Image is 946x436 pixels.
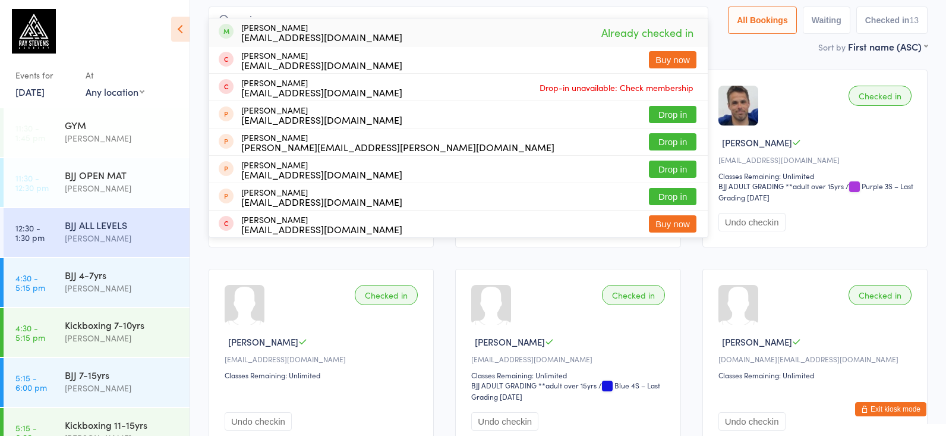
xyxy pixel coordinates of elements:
[4,308,190,357] a: 4:30 -5:15 pmKickboxing 7-10yrs[PERSON_NAME]
[241,215,402,234] div: [PERSON_NAME]
[855,402,926,416] button: Exit kiosk mode
[718,213,786,231] button: Undo checkin
[718,171,915,181] div: Classes Remaining: Unlimited
[15,273,45,292] time: 4:30 - 5:15 pm
[241,105,402,124] div: [PERSON_NAME]
[4,358,190,407] a: 5:15 -6:00 pmBJJ 7-15yrs[PERSON_NAME]
[15,173,49,192] time: 11:30 - 12:30 pm
[718,181,844,191] div: BJJ ADULT GRADING **adult over 15yrs
[65,268,179,281] div: BJJ 4-7yrs
[722,136,792,149] span: [PERSON_NAME]
[241,142,554,152] div: [PERSON_NAME][EMAIL_ADDRESS][PERSON_NAME][DOMAIN_NAME]
[602,285,665,305] div: Checked in
[241,187,402,206] div: [PERSON_NAME]
[471,412,538,431] button: Undo checkin
[649,133,696,150] button: Drop in
[4,208,190,257] a: 12:30 -1:30 pmBJJ ALL LEVELS[PERSON_NAME]
[65,281,179,295] div: [PERSON_NAME]
[475,335,545,348] span: [PERSON_NAME]
[649,215,696,233] button: Buy now
[471,370,668,380] div: Classes Remaining: Unlimited
[65,131,179,145] div: [PERSON_NAME]
[228,335,298,348] span: [PERSON_NAME]
[728,7,797,34] button: All Bookings
[4,258,190,307] a: 4:30 -5:15 pmBJJ 4-7yrs[PERSON_NAME]
[4,108,190,157] a: 11:30 -1:45 pmGYM[PERSON_NAME]
[471,354,668,364] div: [EMAIL_ADDRESS][DOMAIN_NAME]
[803,7,850,34] button: Waiting
[856,7,928,34] button: Checked in13
[15,323,45,342] time: 4:30 - 5:15 pm
[355,285,418,305] div: Checked in
[65,381,179,395] div: [PERSON_NAME]
[241,32,402,42] div: [EMAIL_ADDRESS][DOMAIN_NAME]
[649,106,696,123] button: Drop in
[65,418,179,431] div: Kickboxing 11-15yrs
[241,115,402,124] div: [EMAIL_ADDRESS][DOMAIN_NAME]
[15,373,47,392] time: 5:15 - 6:00 pm
[65,231,179,245] div: [PERSON_NAME]
[718,370,915,380] div: Classes Remaining: Unlimited
[537,79,696,96] span: Drop-in unavailable: Check membership
[15,123,45,142] time: 11:30 - 1:45 pm
[848,40,928,53] div: First name (ASC)
[649,188,696,205] button: Drop in
[12,9,56,54] img: Ray Stevens Academy (Martial Sports Management Ltd T/A Ray Stevens Academy)
[241,60,402,70] div: [EMAIL_ADDRESS][DOMAIN_NAME]
[86,85,144,98] div: Any location
[225,370,421,380] div: Classes Remaining: Unlimited
[722,335,792,348] span: [PERSON_NAME]
[65,168,179,181] div: BJJ OPEN MAT
[15,223,45,242] time: 12:30 - 1:30 pm
[4,158,190,207] a: 11:30 -12:30 pmBJJ OPEN MAT[PERSON_NAME]
[849,86,912,106] div: Checked in
[65,118,179,131] div: GYM
[241,51,402,70] div: [PERSON_NAME]
[718,86,758,126] img: image1653485954.png
[15,85,45,98] a: [DATE]
[15,65,74,85] div: Events for
[65,368,179,381] div: BJJ 7-15yrs
[849,285,912,305] div: Checked in
[241,87,402,97] div: [EMAIL_ADDRESS][DOMAIN_NAME]
[241,23,402,42] div: [PERSON_NAME]
[241,170,402,179] div: [EMAIL_ADDRESS][DOMAIN_NAME]
[598,22,696,43] span: Already checked in
[65,331,179,345] div: [PERSON_NAME]
[241,160,402,179] div: [PERSON_NAME]
[718,155,915,165] div: [EMAIL_ADDRESS][DOMAIN_NAME]
[65,318,179,331] div: Kickboxing 7-10yrs
[818,41,846,53] label: Sort by
[65,181,179,195] div: [PERSON_NAME]
[241,133,554,152] div: [PERSON_NAME]
[241,78,402,97] div: [PERSON_NAME]
[209,7,708,34] input: Search
[225,354,421,364] div: [EMAIL_ADDRESS][DOMAIN_NAME]
[241,224,402,234] div: [EMAIL_ADDRESS][DOMAIN_NAME]
[649,161,696,178] button: Drop in
[86,65,144,85] div: At
[649,51,696,68] button: Buy now
[225,412,292,431] button: Undo checkin
[241,197,402,206] div: [EMAIL_ADDRESS][DOMAIN_NAME]
[471,380,597,390] div: BJJ ADULT GRADING **adult over 15yrs
[909,15,919,25] div: 13
[718,354,915,364] div: [DOMAIN_NAME][EMAIL_ADDRESS][DOMAIN_NAME]
[718,412,786,431] button: Undo checkin
[65,218,179,231] div: BJJ ALL LEVELS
